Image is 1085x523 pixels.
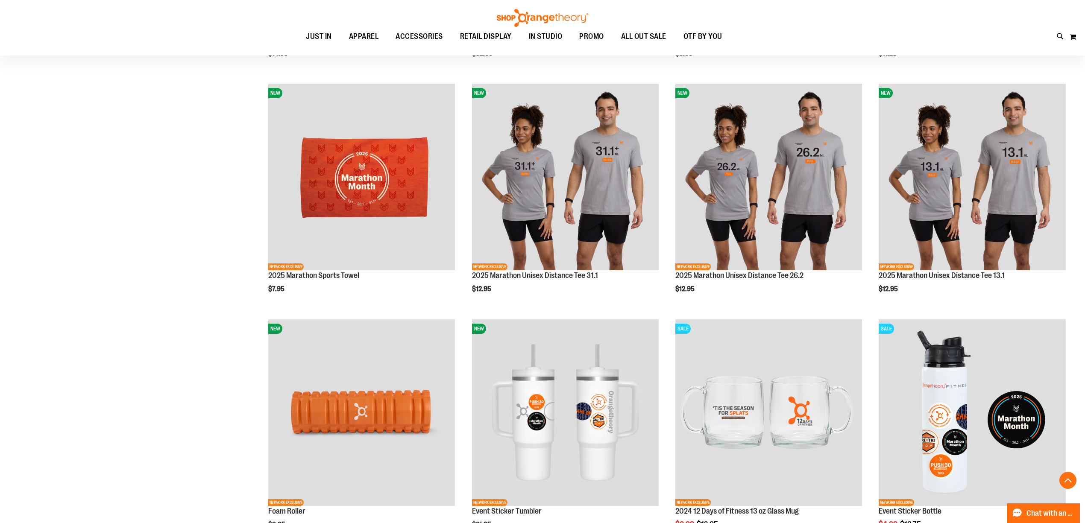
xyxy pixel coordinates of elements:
img: Shop Orangetheory [496,9,589,27]
span: APPAREL [349,27,379,46]
span: NETWORK EXCLUSIVE [268,263,304,270]
span: PROMO [579,27,604,46]
span: Chat with an Expert [1026,509,1075,517]
span: $7.95 [268,285,286,293]
span: NETWORK EXCLUSIVE [879,499,914,506]
a: 2025 Marathon Unisex Distance Tee 13.1 [879,271,1005,280]
img: Event Sticker Bottle [879,319,1065,506]
span: RETAIL DISPLAY [460,27,512,46]
span: NEW [472,324,486,334]
span: IN STUDIO [529,27,563,46]
a: OTF 40 oz. Sticker TumblerNEWNETWORK EXCLUSIVE [472,319,659,507]
a: Event Sticker BottleSALENETWORK EXCLUSIVE [879,319,1065,507]
a: 2024 12 Days of Fitness 13 oz Glass Mug [675,507,799,515]
a: Foam Roller [268,507,305,515]
a: Event Sticker Bottle [879,507,941,515]
a: 2025 Marathon Unisex Distance Tee 26.2 [675,271,803,280]
div: product [264,79,459,315]
span: NEW [268,88,282,98]
span: NETWORK EXCLUSIVE [675,263,711,270]
span: ACCESSORIES [396,27,443,46]
span: NEW [675,88,689,98]
a: 2025 Marathon Unisex Distance Tee 31.1 [472,271,598,280]
span: NETWORK EXCLUSIVE [268,499,304,506]
span: NETWORK EXCLUSIVE [675,499,711,506]
img: 2025 Marathon Sports Towel [268,84,455,270]
span: NEW [879,88,893,98]
button: Back To Top [1059,472,1076,489]
span: NEW [472,88,486,98]
img: 2025 Marathon Unisex Distance Tee 26.2 [675,84,862,270]
span: $12.95 [879,285,899,293]
span: ALL OUT SALE [621,27,666,46]
a: 2025 Marathon Sports TowelNEWNETWORK EXCLUSIVE [268,84,455,272]
img: Foam Roller [268,319,455,506]
a: Main image of 2024 12 Days of Fitness 13 oz Glass MugSALENETWORK EXCLUSIVE [675,319,862,507]
a: 2025 Marathon Unisex Distance Tee 26.2NEWNETWORK EXCLUSIVE [675,84,862,272]
span: OTF BY YOU [683,27,722,46]
img: Main image of 2024 12 Days of Fitness 13 oz Glass Mug [675,319,862,506]
div: product [468,79,663,315]
div: product [874,79,1070,315]
span: $12.95 [472,285,493,293]
a: Event Sticker Tumbler [472,507,542,515]
a: 2025 Marathon Unisex Distance Tee 13.1NEWNETWORK EXCLUSIVE [879,84,1065,272]
span: NETWORK EXCLUSIVE [472,499,507,506]
span: NETWORK EXCLUSIVE [472,263,507,270]
img: 2025 Marathon Unisex Distance Tee 31.1 [472,84,659,270]
span: $12.95 [675,285,696,293]
span: JUST IN [306,27,332,46]
a: 2025 Marathon Unisex Distance Tee 31.1NEWNETWORK EXCLUSIVE [472,84,659,272]
button: Chat with an Expert [1007,503,1080,523]
span: SALE [675,324,691,334]
a: Foam RollerNEWNETWORK EXCLUSIVE [268,319,455,507]
span: NETWORK EXCLUSIVE [879,263,914,270]
img: OTF 40 oz. Sticker Tumbler [472,319,659,506]
img: 2025 Marathon Unisex Distance Tee 13.1 [879,84,1065,270]
a: 2025 Marathon Sports Towel [268,271,359,280]
div: product [671,79,866,315]
span: SALE [879,324,894,334]
span: NEW [268,324,282,334]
